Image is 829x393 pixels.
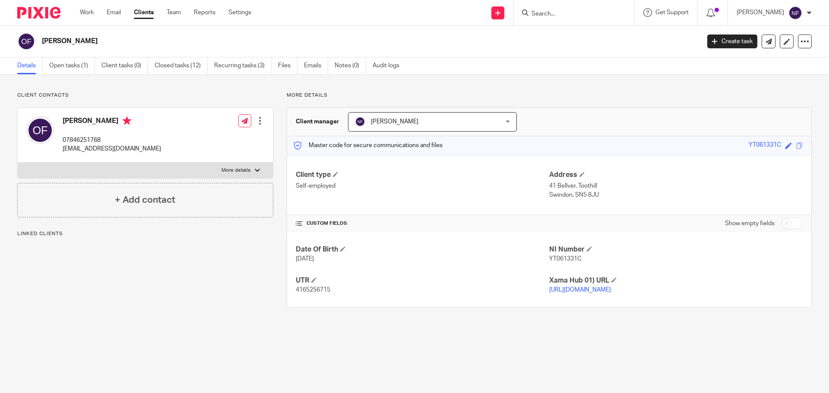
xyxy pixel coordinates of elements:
[107,8,121,17] a: Email
[373,57,406,74] a: Audit logs
[214,57,272,74] a: Recurring tasks (3)
[749,141,781,151] div: YT061331C
[278,57,297,74] a: Files
[549,191,803,199] p: Swindon, SN5 8JU
[42,37,564,46] h2: [PERSON_NAME]
[296,220,549,227] h4: CUSTOM FIELDS
[63,145,161,153] p: [EMAIL_ADDRESS][DOMAIN_NAME]
[17,230,273,237] p: Linked clients
[296,170,549,179] h4: Client type
[134,8,154,17] a: Clients
[296,287,330,293] span: 4165256715
[737,8,784,17] p: [PERSON_NAME]
[17,57,43,74] a: Details
[335,57,366,74] a: Notes (0)
[17,7,60,19] img: Pixie
[371,119,418,125] span: [PERSON_NAME]
[655,9,689,16] span: Get Support
[549,245,803,254] h4: NI Number
[80,8,94,17] a: Work
[17,92,273,99] p: Client contacts
[221,167,250,174] p: More details
[287,92,812,99] p: More details
[294,141,443,150] p: Master code for secure communications and files
[49,57,95,74] a: Open tasks (1)
[707,35,757,48] a: Create task
[355,116,365,127] img: svg%3E
[155,57,208,74] a: Closed tasks (12)
[549,170,803,179] h4: Address
[296,256,314,262] span: [DATE]
[63,116,161,127] h4: [PERSON_NAME]
[296,245,549,254] h4: Date Of Birth
[115,193,175,207] h4: + Add contact
[788,6,802,20] img: svg%3E
[549,276,803,285] h4: Xama Hub 01) URL
[531,10,608,18] input: Search
[549,256,582,262] span: YT061331C
[296,117,339,126] h3: Client manager
[63,136,161,145] p: 07846251768
[549,287,611,293] a: [URL][DOMAIN_NAME]
[194,8,215,17] a: Reports
[725,219,775,228] label: Show empty fields
[296,276,549,285] h4: UTR
[304,57,328,74] a: Emails
[549,182,803,190] p: 41 Bellver, Toothill
[228,8,251,17] a: Settings
[123,116,131,125] i: Primary
[26,116,54,144] img: svg%3E
[17,32,35,50] img: svg%3E
[101,57,148,74] a: Client tasks (0)
[167,8,181,17] a: Team
[296,182,549,190] p: Self-employed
